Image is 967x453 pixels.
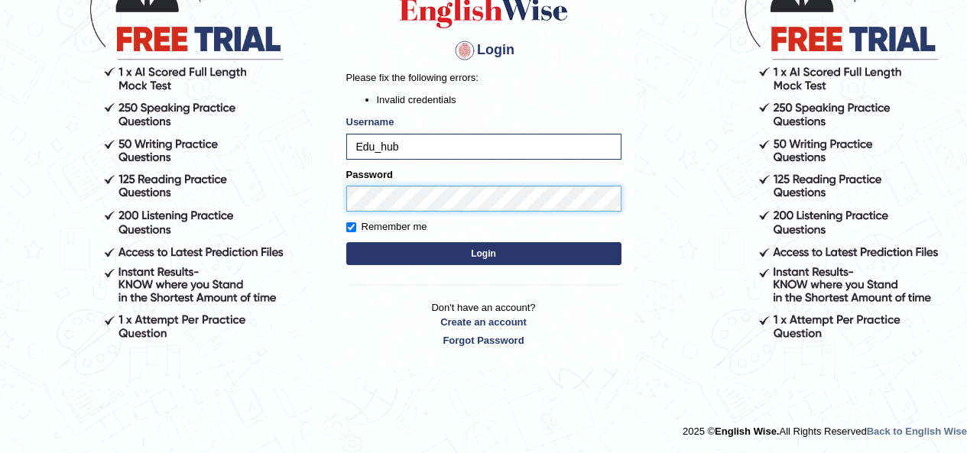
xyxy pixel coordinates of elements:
label: Username [346,115,394,129]
input: Remember me [346,222,356,232]
li: Invalid credentials [377,92,621,107]
label: Remember me [346,219,427,235]
strong: English Wise. [715,425,779,437]
label: Password [346,167,393,182]
button: Login [346,242,621,265]
p: Please fix the following errors: [346,70,621,85]
a: Forgot Password [346,333,621,348]
a: Back to English Wise [867,425,967,437]
a: Create an account [346,315,621,329]
p: Don't have an account? [346,300,621,348]
h4: Login [346,38,621,63]
div: 2025 © All Rights Reserved [683,416,967,438]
